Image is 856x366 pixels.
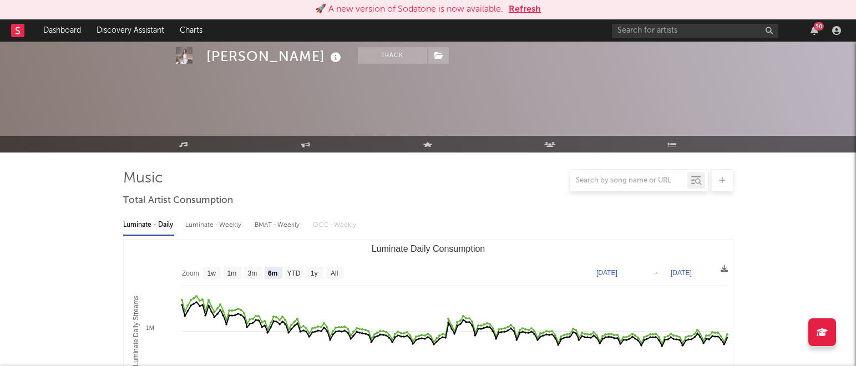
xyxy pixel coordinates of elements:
text: Luminate Daily Streams [132,296,140,366]
text: 1m [227,270,236,277]
a: Discovery Assistant [89,19,172,42]
button: Refresh [509,3,541,16]
text: 1M [145,324,154,331]
button: 50 [811,26,818,35]
div: Luminate - Weekly [185,216,244,235]
text: All [330,270,337,277]
button: Track [358,47,427,64]
div: 50 [814,22,824,30]
div: 🚀 A new version of Sodatone is now available. [315,3,503,16]
text: 1w [207,270,216,277]
input: Search by song name or URL [570,176,687,185]
a: Dashboard [36,19,89,42]
text: 3m [247,270,257,277]
a: Charts [172,19,210,42]
text: [DATE] [596,269,617,277]
text: 6m [267,270,277,277]
span: Total Artist Consumption [123,194,233,207]
text: YTD [287,270,300,277]
text: → [652,269,659,277]
text: Zoom [182,270,199,277]
input: Search for artists [612,24,778,38]
div: BMAT - Weekly [255,216,302,235]
div: [PERSON_NAME] [206,47,344,65]
text: 1y [310,270,317,277]
text: Luminate Daily Consumption [371,244,485,253]
text: [DATE] [671,269,692,277]
div: Luminate - Daily [123,216,174,235]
